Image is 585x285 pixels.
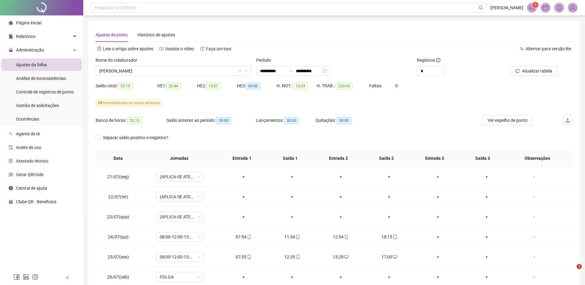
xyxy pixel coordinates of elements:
span: qrcode [9,172,13,177]
span: MURILLO DIAS CARDOSO [99,66,248,76]
span: Ver espelho de ponto [488,117,528,124]
span: Página inicial [16,20,41,25]
span: instagram [32,274,38,280]
div: + [273,193,311,200]
span: info-circle [436,58,440,62]
div: - [516,213,552,220]
button: Atualizar tabela [510,66,557,76]
div: + [224,173,263,180]
span: 26/07(sáb) [107,275,129,279]
span: Agente de IA [16,131,40,136]
span: 15:01 [206,83,220,89]
span: 24/07(qui) [108,234,129,239]
span: audit [9,145,13,150]
span: Análise de inconsistências [16,76,66,81]
div: + [418,173,457,180]
div: + [467,193,506,200]
div: H. NOT.: [277,82,317,89]
span: Leia o artigo sobre ajustes [103,46,153,51]
span: file-text [97,47,101,51]
span: linkedin [23,274,29,280]
span: info-circle [9,186,13,190]
span: mail [543,5,548,10]
span: to [288,68,293,73]
span: Registros [417,57,440,64]
span: notification [529,5,535,10]
div: + [467,274,506,280]
label: Nome do colaborador [96,57,141,64]
th: Observações [507,150,568,167]
span: Gestão de solicitações [16,103,59,108]
span: mobile [295,235,300,239]
span: mobile [246,235,251,239]
th: Entrada 1 [218,150,266,167]
span: (APLICA-SE ATESTADO) [160,172,200,181]
div: - [516,233,552,240]
span: 0 [395,83,398,88]
div: 11:54 [273,233,311,240]
span: search [479,6,483,10]
span: 52:15 [127,117,142,124]
span: Aceite de uso [16,145,41,150]
span: contabilizada no banco de horas [96,100,162,106]
div: + [273,274,311,280]
iframe: Intercom live chat [564,264,579,279]
span: bell [556,5,562,10]
div: + [321,213,360,220]
span: [PERSON_NAME] [490,4,523,11]
div: Saldo total: [96,82,157,89]
div: - [516,274,552,280]
span: 52:15 [118,83,133,89]
div: + [418,233,457,240]
span: 23/07(qua) [107,214,129,219]
div: HE 3: [237,82,277,89]
div: HE 2: [197,82,237,89]
span: 16:03 [293,83,308,89]
span: FOLGA [160,272,200,282]
span: Faltas: [369,83,383,88]
div: H. TRAB.: [317,82,369,89]
span: 08:00-12:00-13:00-17:00 [160,252,200,262]
button: Ver espelho de ponto [483,115,533,125]
div: - [516,193,552,200]
div: + [370,173,409,180]
span: facebook [14,274,20,280]
sup: 1 [532,2,538,8]
span: (APLICA-SE ATESTADO) [160,192,200,201]
span: Ocorrências [16,117,39,122]
th: Data [96,150,141,167]
span: 21/07(seg) [107,174,129,179]
span: 00:00 [216,117,231,124]
span: HE 1 [98,101,105,105]
div: + [273,173,311,180]
span: Separar saldo positivo e negativo? [101,134,171,141]
span: 00:00 [337,117,351,124]
div: + [467,254,506,260]
span: mobile [392,235,397,239]
span: lock [9,48,13,52]
span: 1 [534,3,537,7]
span: file [9,34,13,39]
div: - [516,173,552,180]
th: Jornadas [141,150,218,167]
span: filter [238,69,242,73]
span: Relatórios [16,34,35,39]
div: 07:54 [224,233,263,240]
span: Assista o vídeo [165,46,194,51]
span: 52:44 [166,83,181,89]
span: 00:00 [284,117,299,124]
div: 18:15 [370,233,409,240]
div: + [418,213,457,220]
div: Saldo anterior ao período: [167,117,256,124]
div: + [418,193,457,200]
div: + [467,233,506,240]
span: desktop [344,255,348,259]
span: 22/07(ter) [108,194,128,199]
div: + [418,274,457,280]
span: down [244,69,248,73]
div: 13:29 [321,254,360,260]
span: 08:00-12:00-13:00-18:00 [160,232,200,242]
div: 17:00 [370,254,409,260]
label: Período [256,57,275,64]
div: + [370,274,409,280]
